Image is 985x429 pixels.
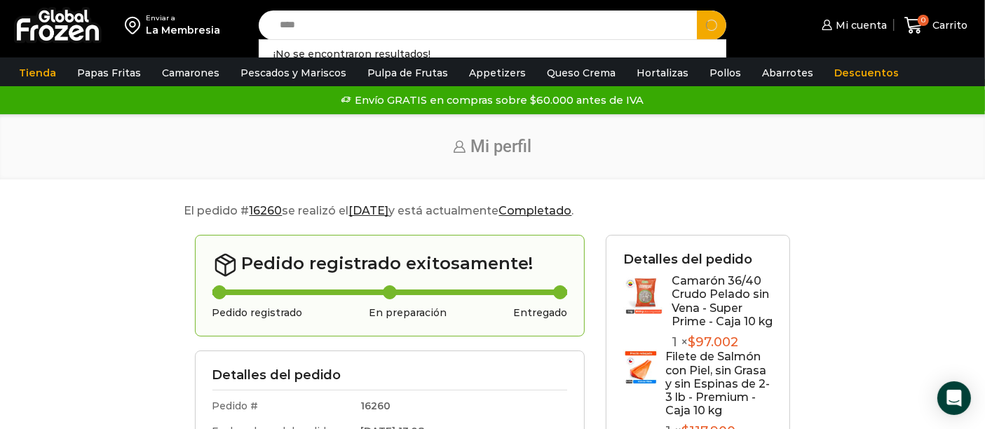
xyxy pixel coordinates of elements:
span: Mi cuenta [832,18,887,32]
span: Carrito [929,18,967,32]
h2: Pedido registrado exitosamente! [212,252,568,278]
div: Enviar a [146,13,220,23]
td: 16260 [353,390,567,418]
img: address-field-icon.svg [125,13,146,37]
td: Pedido # [212,390,354,418]
mark: Completado [499,204,572,217]
a: Pollos [702,60,748,86]
p: El pedido # se realizó el y está actualmente . [184,202,801,220]
p: 1 × [672,335,773,350]
h3: Entregado [513,307,567,319]
a: 0 Carrito [901,9,971,42]
a: Camarón 36/40 Crudo Pelado sin Vena - Super Prime - Caja 10 kg [672,274,773,328]
div: Open Intercom Messenger [937,381,971,415]
h3: Pedido registrado [212,307,303,319]
div: La Membresia [146,23,220,37]
a: Pescados y Mariscos [233,60,353,86]
h3: Detalles del pedido [623,252,773,268]
h3: Detalles del pedido [212,368,568,383]
a: Hortalizas [630,60,695,86]
a: Camarones [155,60,226,86]
mark: [DATE] [349,204,389,217]
a: Tienda [12,60,63,86]
bdi: 97.002 [688,334,738,350]
div: ¡No se encontraron resultados! [259,47,726,61]
a: Appetizers [462,60,533,86]
mark: 16260 [250,204,283,217]
button: Search button [697,11,726,40]
span: Mi perfil [471,137,532,156]
a: Abarrotes [755,60,820,86]
span: 0 [918,15,929,26]
a: Descuentos [827,60,906,86]
h3: En preparación [369,307,447,319]
a: Filete de Salmón con Piel, sin Grasa y sin Espinas de 2-3 lb - Premium - Caja 10 kg [665,350,770,417]
a: Mi cuenta [818,11,887,39]
a: Pulpa de Frutas [360,60,455,86]
span: $ [688,334,695,350]
a: Queso Crema [540,60,623,86]
a: Papas Fritas [70,60,148,86]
